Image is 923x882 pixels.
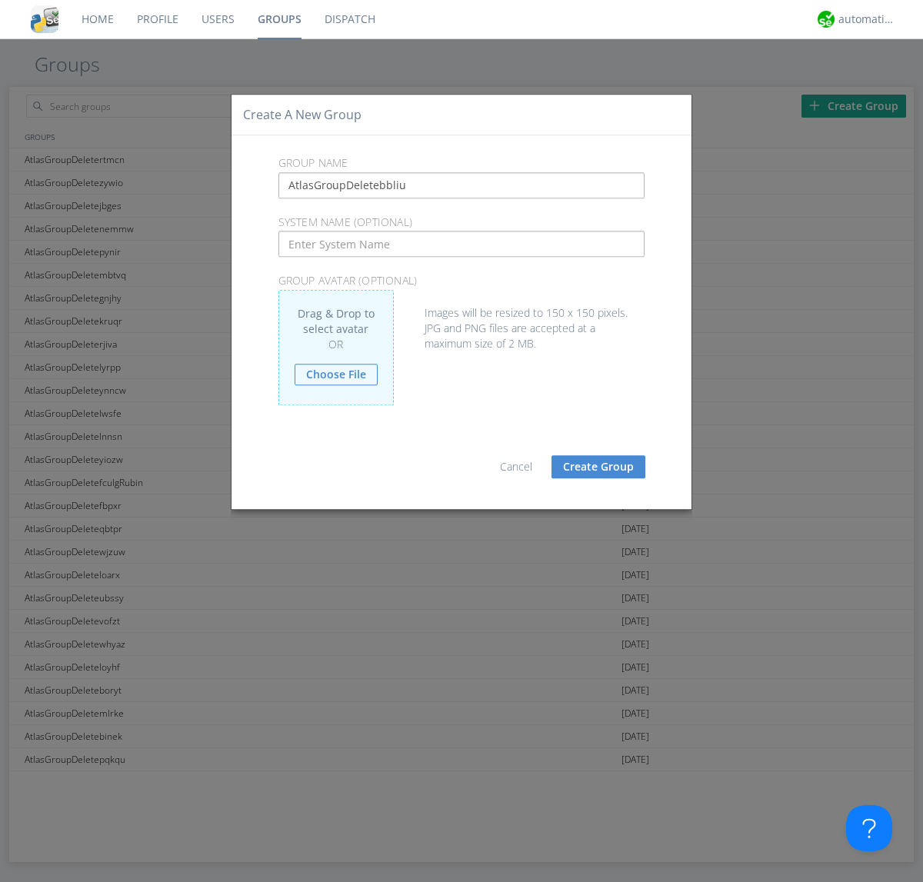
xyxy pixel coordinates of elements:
a: Cancel [500,459,532,474]
a: Choose File [295,364,378,385]
div: automation+atlas [838,12,896,27]
button: Create Group [551,455,645,478]
p: Group Avatar (optional) [267,272,657,289]
h4: Create a New Group [243,106,362,124]
input: Enter System Name [278,231,645,257]
div: OR [295,337,378,352]
div: Images will be resized to 150 x 150 pixels. JPG and PNG files are accepted at a maximum size of 2... [278,290,645,351]
p: System Name (optional) [267,214,657,231]
p: Group Name [267,155,657,172]
div: Drag & Drop to select avatar [278,290,394,405]
img: cddb5a64eb264b2086981ab96f4c1ba7 [31,5,58,33]
img: d2d01cd9b4174d08988066c6d424eccd [818,11,835,28]
input: Enter Group Name [278,172,645,198]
